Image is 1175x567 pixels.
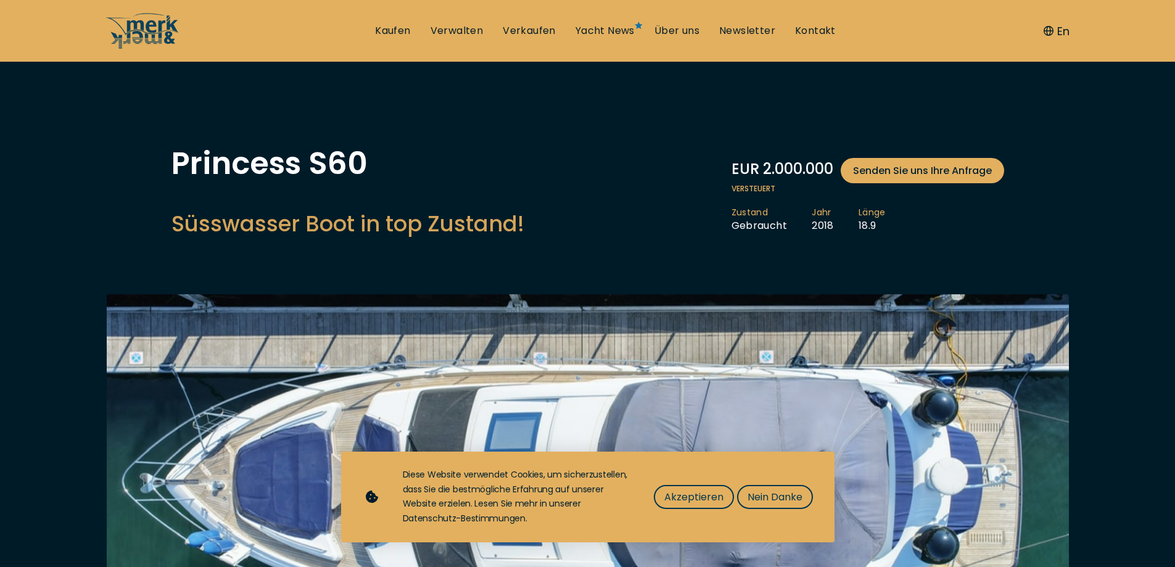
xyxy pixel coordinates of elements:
li: 2018 [812,207,859,233]
a: Newsletter [719,24,775,38]
a: Datenschutz-Bestimmungen [403,512,526,524]
a: Kaufen [375,24,410,38]
a: Senden Sie uns Ihre Anfrage [841,158,1004,183]
a: Verwalten [431,24,484,38]
span: Nein Danke [748,489,802,505]
a: Über uns [654,24,699,38]
div: Diese Website verwendet Cookies, um sicherzustellen, dass Sie die bestmögliche Erfahrung auf unse... [403,468,629,526]
button: En [1044,23,1070,39]
button: Nein Danke [737,485,813,509]
h2: Süsswasser Boot in top Zustand! [171,209,524,239]
a: Kontakt [795,24,836,38]
span: Jahr [812,207,834,219]
a: Yacht News [575,24,635,38]
a: Verkaufen [503,24,556,38]
h1: Princess S60 [171,148,524,179]
button: Akzeptieren [654,485,734,509]
span: Senden Sie uns Ihre Anfrage [853,163,992,178]
li: Gebraucht [732,207,812,233]
li: 18.9 [859,207,910,233]
div: EUR 2.000.000 [732,158,1004,183]
span: Länge [859,207,886,219]
span: Akzeptieren [664,489,724,505]
span: Zustand [732,207,788,219]
span: Versteuert [732,183,1004,194]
